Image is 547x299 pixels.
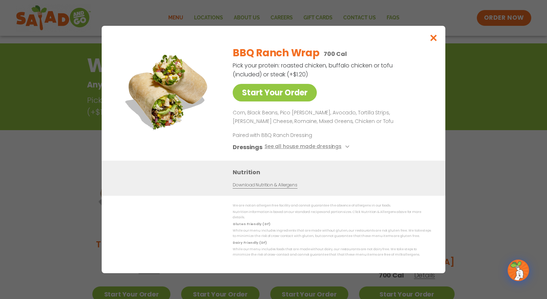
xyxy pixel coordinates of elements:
[265,143,352,152] button: See all house made dressings
[233,61,394,79] p: Pick your protein: roasted chicken, buffalo chicken or tofu (included) or steak (+$1.20)
[233,168,435,177] h3: Nutrition
[233,46,319,61] h2: BBQ Ranch Wrap
[233,247,431,258] p: While our menu includes foods that are made without dairy, our restaurants are not dairy free. We...
[233,132,365,139] p: Paired with BBQ Ranch Dressing
[233,143,262,152] h3: Dressings
[422,26,445,50] button: Close modal
[233,228,431,239] p: While our menu includes ingredients that are made without gluten, our restaurants are not gluten ...
[233,203,431,208] p: We are not an allergen free facility and cannot guarantee the absence of allergens in our foods.
[233,222,270,226] strong: Gluten Friendly (GF)
[233,241,266,245] strong: Dairy Friendly (DF)
[233,109,428,126] p: Corn, Black Beans, Pico [PERSON_NAME], Avocado, Tortilla Strips, [PERSON_NAME] Cheese, Romaine, M...
[233,209,431,220] p: Nutrition information is based on our standard recipes and portion sizes. Click Nutrition & Aller...
[324,49,347,58] p: 700 Cal
[233,84,317,101] a: Start Your Order
[508,260,528,280] img: wpChatIcon
[118,40,218,141] img: Featured product photo for BBQ Ranch Wrap
[233,182,297,189] a: Download Nutrition & Allergens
